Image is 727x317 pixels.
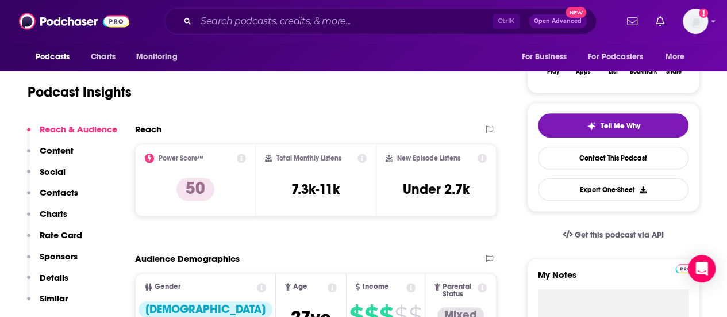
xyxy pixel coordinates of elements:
span: For Podcasters [588,49,643,65]
h2: Reach [135,124,161,135]
p: Content [40,145,74,156]
button: Details [27,272,68,293]
span: Logged in as AtriaBooks [683,9,708,34]
label: My Notes [538,269,688,289]
div: Play [547,68,559,75]
h3: 7.3k-11k [291,181,340,198]
span: For Business [521,49,567,65]
span: Gender [155,283,180,291]
img: tell me why sparkle [587,121,596,131]
div: Open Intercom Messenger [688,255,716,282]
a: Contact This Podcast [538,147,688,169]
h2: Audience Demographics [135,253,240,264]
h2: New Episode Listens [397,154,460,162]
span: Age [293,283,307,291]
span: Ctrl K [493,14,520,29]
button: open menu [657,46,699,68]
button: open menu [128,46,192,68]
button: Similar [27,293,68,314]
div: Bookmark [630,68,657,75]
button: Social [27,166,66,188]
button: Content [27,145,74,166]
p: Social [40,166,66,177]
button: Charts [27,208,67,230]
a: Show notifications dropdown [651,12,669,31]
a: Pro website [675,262,695,273]
span: Tell Me Why [601,121,640,131]
input: Search podcasts, credits, & more... [196,12,493,30]
button: Reach & Audience [27,124,117,145]
span: New [566,7,586,18]
button: Open AdvancedNew [529,14,587,28]
div: List [609,68,618,75]
p: Contacts [40,187,78,198]
span: Open Advanced [534,18,582,24]
span: Podcasts [36,49,70,65]
p: 50 [176,178,214,201]
img: Podchaser Pro [675,264,695,273]
span: Parental Status [443,283,475,298]
div: Apps [576,68,591,75]
span: More [666,49,685,65]
p: Charts [40,208,67,219]
h2: Power Score™ [159,154,203,162]
span: Income [362,283,388,291]
img: Podchaser - Follow, Share and Rate Podcasts [19,10,129,32]
svg: Add a profile image [699,9,708,18]
a: Get this podcast via API [553,221,673,249]
span: Get this podcast via API [575,230,664,240]
p: Reach & Audience [40,124,117,135]
span: Monitoring [136,49,177,65]
p: Sponsors [40,251,78,262]
img: User Profile [683,9,708,34]
button: open menu [28,46,84,68]
div: Search podcasts, credits, & more... [164,8,597,35]
h3: Under 2.7k [403,181,470,198]
p: Similar [40,293,68,304]
a: Charts [83,46,122,68]
h1: Podcast Insights [28,83,132,101]
span: Charts [91,49,116,65]
button: Export One-Sheet [538,178,688,201]
button: open menu [580,46,660,68]
a: Show notifications dropdown [622,12,642,31]
h2: Total Monthly Listens [276,154,341,162]
button: Sponsors [27,251,78,272]
button: Rate Card [27,230,82,251]
div: Share [666,68,681,75]
button: tell me why sparkleTell Me Why [538,113,688,138]
button: Show profile menu [683,9,708,34]
p: Details [40,272,68,283]
p: Rate Card [40,230,82,240]
button: open menu [513,46,581,68]
button: Contacts [27,187,78,208]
